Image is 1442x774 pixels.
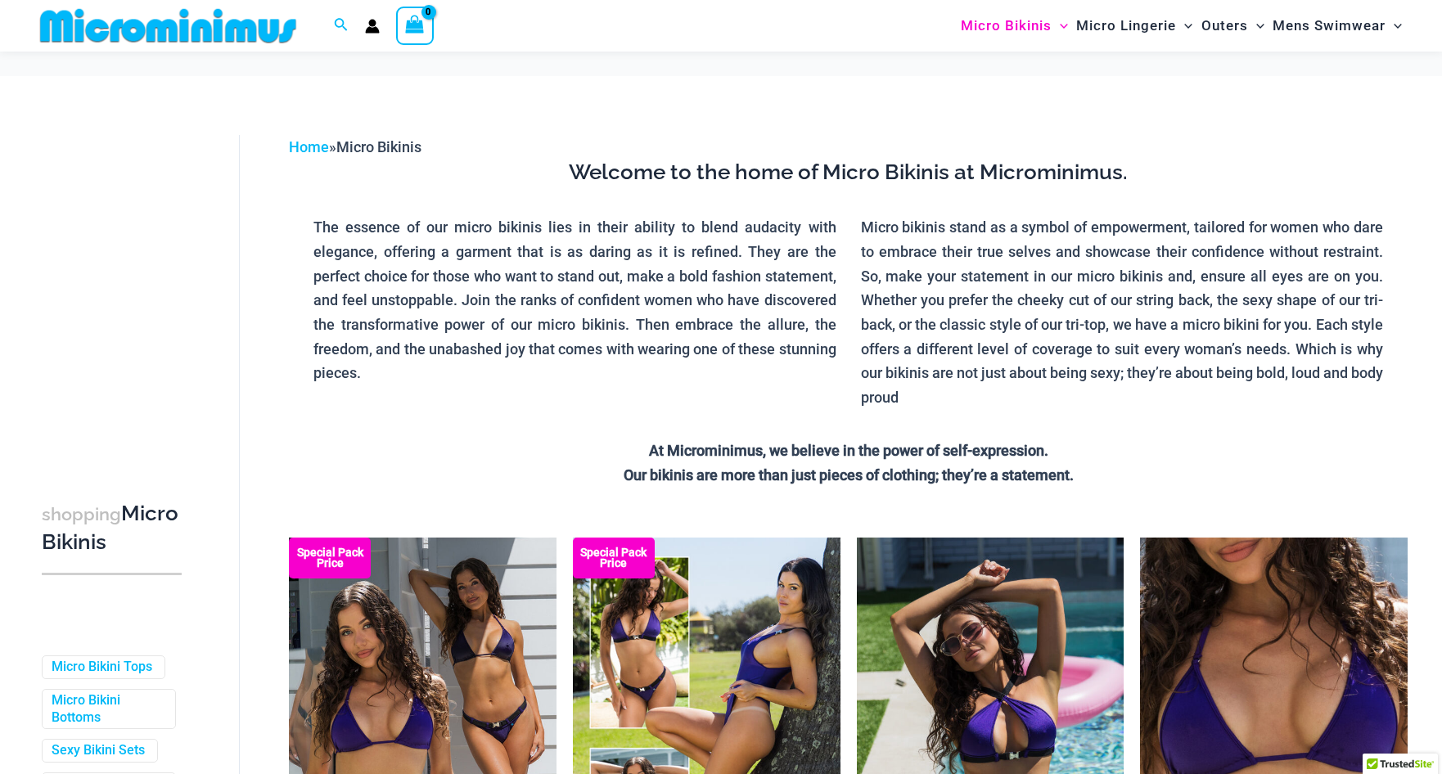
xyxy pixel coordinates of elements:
p: Micro bikinis stand as a symbol of empowerment, tailored for women who dare to embrace their true... [861,215,1384,410]
a: OutersMenu ToggleMenu Toggle [1197,5,1269,47]
strong: Our bikinis are more than just pieces of clothing; they’re a statement. [624,466,1074,484]
b: Special Pack Price [289,547,371,569]
img: MM SHOP LOGO FLAT [34,7,303,44]
span: shopping [42,504,121,524]
a: Micro BikinisMenu ToggleMenu Toggle [957,5,1072,47]
span: Mens Swimwear [1273,5,1386,47]
span: Menu Toggle [1386,5,1402,47]
iframe: TrustedSite Certified [42,122,189,449]
span: Menu Toggle [1176,5,1192,47]
span: Micro Bikinis [961,5,1052,47]
span: Micro Bikinis [336,138,421,155]
a: Mens SwimwearMenu ToggleMenu Toggle [1269,5,1406,47]
a: Micro Bikini Bottoms [52,692,163,727]
a: Search icon link [334,16,349,36]
span: Micro Lingerie [1076,5,1176,47]
a: Micro LingerieMenu ToggleMenu Toggle [1072,5,1196,47]
span: Menu Toggle [1248,5,1264,47]
span: Menu Toggle [1052,5,1068,47]
span: » [289,138,421,155]
span: Outers [1201,5,1248,47]
nav: Site Navigation [954,2,1408,49]
a: Account icon link [365,19,380,34]
a: Micro Bikini Tops [52,659,152,676]
p: The essence of our micro bikinis lies in their ability to blend audacity with elegance, offering ... [313,215,836,385]
b: Special Pack Price [573,547,655,569]
a: View Shopping Cart, empty [396,7,434,44]
h3: Micro Bikinis [42,500,182,556]
a: Home [289,138,329,155]
a: Sexy Bikini Sets [52,742,145,759]
h3: Welcome to the home of Micro Bikinis at Microminimus. [301,159,1395,187]
strong: At Microminimus, we believe in the power of self-expression. [649,442,1048,459]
